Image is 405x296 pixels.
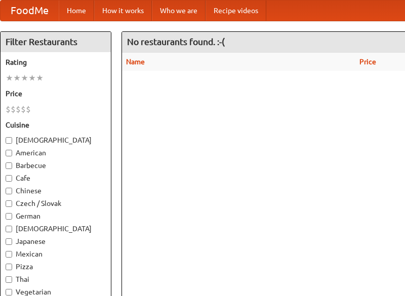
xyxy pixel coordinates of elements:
input: [DEMOGRAPHIC_DATA] [6,137,12,144]
a: How it works [94,1,152,21]
a: Home [59,1,94,21]
label: German [6,211,106,221]
label: [DEMOGRAPHIC_DATA] [6,135,106,145]
li: ★ [6,72,13,83]
li: $ [26,104,31,115]
a: Who we are [152,1,206,21]
input: American [6,150,12,156]
a: Recipe videos [206,1,266,21]
a: Name [126,58,145,66]
label: Cafe [6,173,106,183]
label: Pizza [6,262,106,272]
label: Chinese [6,186,106,196]
label: Japanese [6,236,106,246]
input: Vegetarian [6,289,12,295]
li: ★ [21,72,28,83]
li: $ [21,104,26,115]
label: American [6,148,106,158]
input: Pizza [6,264,12,270]
input: Cafe [6,175,12,182]
input: Chinese [6,188,12,194]
ng-pluralize: No restaurants found. :-( [127,37,225,47]
input: Barbecue [6,162,12,169]
h5: Rating [6,57,106,67]
input: [DEMOGRAPHIC_DATA] [6,226,12,232]
label: Barbecue [6,160,106,171]
li: ★ [28,72,36,83]
label: [DEMOGRAPHIC_DATA] [6,224,106,234]
input: German [6,213,12,220]
li: ★ [36,72,44,83]
input: Thai [6,276,12,283]
h4: Filter Restaurants [1,32,111,52]
label: Czech / Slovak [6,198,106,208]
h5: Price [6,89,106,99]
input: Japanese [6,238,12,245]
li: $ [6,104,11,115]
input: Czech / Slovak [6,200,12,207]
a: Price [359,58,376,66]
label: Thai [6,274,106,284]
input: Mexican [6,251,12,258]
a: FoodMe [1,1,59,21]
h5: Cuisine [6,120,106,130]
label: Mexican [6,249,106,259]
li: $ [11,104,16,115]
li: $ [16,104,21,115]
li: ★ [13,72,21,83]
